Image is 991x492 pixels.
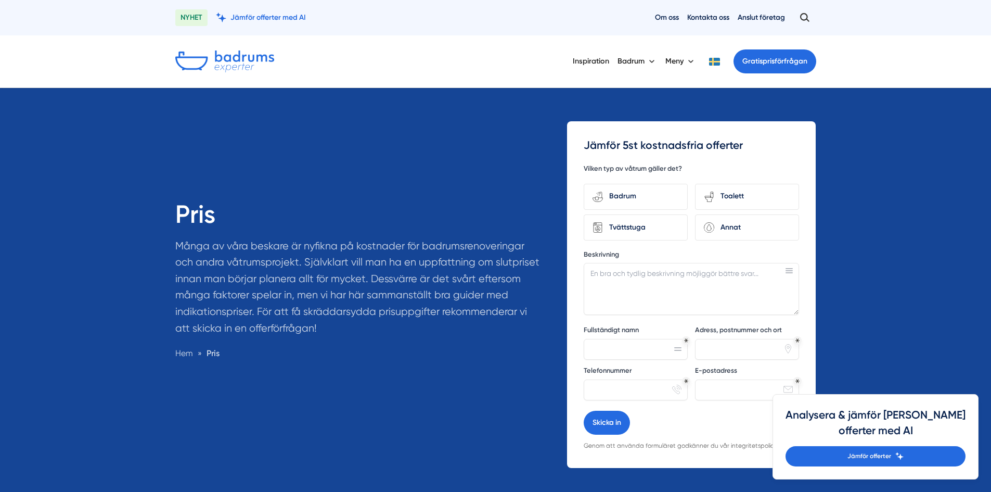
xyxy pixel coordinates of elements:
h5: Vilken typ av våtrum gäller det? [584,164,682,175]
label: Telefonnummer [584,366,688,377]
a: Gratisprisförfrågan [733,49,816,73]
button: Meny [665,48,696,75]
p: Genom att använda formuläret godkänner du vår integritetspolicy. [584,441,799,451]
a: Jämför offerter [786,446,966,466]
span: Jämför offerter med AI [230,12,306,22]
h1: Pris [175,199,543,238]
div: Obligatoriskt [684,338,688,343]
a: Pris [207,348,220,358]
div: Obligatoriskt [795,338,800,343]
a: Kontakta oss [687,12,729,22]
span: Jämför offerter [847,451,891,461]
a: Anslut företag [738,12,785,22]
label: Fullständigt namn [584,325,688,337]
a: Hem [175,348,193,358]
label: Adress, postnummer och ort [695,325,799,337]
div: Obligatoriskt [684,379,688,383]
span: Gratis [742,57,763,66]
h3: Jämför 5st kostnadsfria offerter [584,138,799,153]
a: Om oss [655,12,679,22]
label: Beskrivning [584,250,799,261]
button: Skicka in [584,411,630,435]
span: NYHET [175,9,208,26]
span: » [198,347,202,360]
label: E-postadress [695,366,799,377]
p: Många av våra beskare är nyfikna på kostnader för badrumsrenoveringar och andra våtrumsprojekt. S... [175,238,543,342]
h4: Analysera & jämför [PERSON_NAME] offerter med AI [786,407,966,446]
nav: Breadcrumb [175,347,543,360]
div: Obligatoriskt [795,379,800,383]
a: Inspiration [573,48,609,74]
img: Badrumsexperter.se logotyp [175,51,274,72]
button: Badrum [617,48,657,75]
a: Jämför offerter med AI [216,12,306,22]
